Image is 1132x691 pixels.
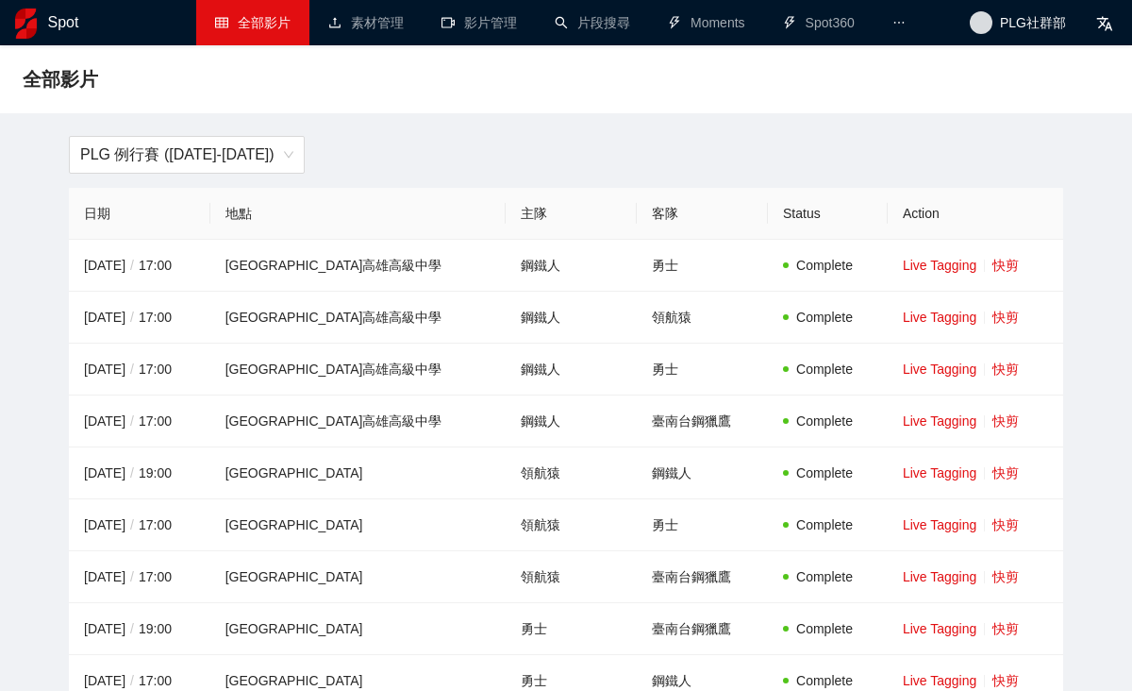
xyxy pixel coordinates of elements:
[210,603,506,655] td: [GEOGRAPHIC_DATA]
[992,310,1019,325] a: 快剪
[125,621,139,636] span: /
[903,465,976,480] a: Live Tagging
[506,292,637,344] td: 鋼鐵人
[210,396,506,447] td: [GEOGRAPHIC_DATA]高雄高級中學
[69,499,210,551] td: [DATE] 17:00
[796,413,853,429] span: Complete
[783,15,855,30] a: thunderboltSpot360
[637,551,768,603] td: 臺南台鋼獵鷹
[903,673,976,688] a: Live Tagging
[69,240,210,292] td: [DATE] 17:00
[125,413,139,429] span: /
[125,258,139,273] span: /
[125,673,139,688] span: /
[215,16,228,29] span: table
[796,673,853,688] span: Complete
[506,240,637,292] td: 鋼鐵人
[506,603,637,655] td: 勇士
[992,569,1019,584] a: 快剪
[506,499,637,551] td: 領航猿
[125,569,139,584] span: /
[992,258,1019,273] a: 快剪
[796,621,853,636] span: Complete
[506,396,637,447] td: 鋼鐵人
[796,362,853,377] span: Complete
[992,362,1019,377] a: 快剪
[637,499,768,551] td: 勇士
[210,188,506,240] th: 地點
[992,517,1019,532] a: 快剪
[210,499,506,551] td: [GEOGRAPHIC_DATA]
[637,240,768,292] td: 勇士
[23,64,98,94] span: 全部影片
[238,15,291,30] span: 全部影片
[210,344,506,396] td: [GEOGRAPHIC_DATA]高雄高級中學
[125,362,139,377] span: /
[15,8,37,39] img: logo
[441,15,517,30] a: video-camera影片管理
[903,413,976,429] a: Live Tagging
[637,292,768,344] td: 領航猿
[903,258,976,273] a: Live Tagging
[125,310,139,325] span: /
[80,137,293,173] span: PLG 例行賽 (2024-2025)
[506,188,637,240] th: 主隊
[506,344,637,396] td: 鋼鐵人
[328,15,404,30] a: upload素材管理
[125,517,139,532] span: /
[69,188,210,240] th: 日期
[992,673,1019,688] a: 快剪
[796,517,853,532] span: Complete
[69,396,210,447] td: [DATE] 17:00
[796,465,853,480] span: Complete
[210,240,506,292] td: [GEOGRAPHIC_DATA]高雄高級中學
[892,16,906,29] span: ellipsis
[637,344,768,396] td: 勇士
[796,569,853,584] span: Complete
[125,465,139,480] span: /
[888,188,1063,240] th: Action
[506,551,637,603] td: 領航猿
[903,310,976,325] a: Live Tagging
[637,396,768,447] td: 臺南台鋼獵鷹
[903,517,976,532] a: Live Tagging
[555,15,630,30] a: search片段搜尋
[69,292,210,344] td: [DATE] 17:00
[210,447,506,499] td: [GEOGRAPHIC_DATA]
[210,292,506,344] td: [GEOGRAPHIC_DATA]高雄高級中學
[637,603,768,655] td: 臺南台鋼獵鷹
[992,621,1019,636] a: 快剪
[992,413,1019,429] a: 快剪
[992,465,1019,480] a: 快剪
[796,258,853,273] span: Complete
[903,569,976,584] a: Live Tagging
[637,447,768,499] td: 鋼鐵人
[903,362,976,377] a: Live Tagging
[637,188,768,240] th: 客隊
[69,344,210,396] td: [DATE] 17:00
[768,188,888,240] th: Status
[668,15,745,30] a: thunderboltMoments
[903,621,976,636] a: Live Tagging
[210,551,506,603] td: [GEOGRAPHIC_DATA]
[69,447,210,499] td: [DATE] 19:00
[69,603,210,655] td: [DATE] 19:00
[796,310,853,325] span: Complete
[69,551,210,603] td: [DATE] 17:00
[506,447,637,499] td: 領航猿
